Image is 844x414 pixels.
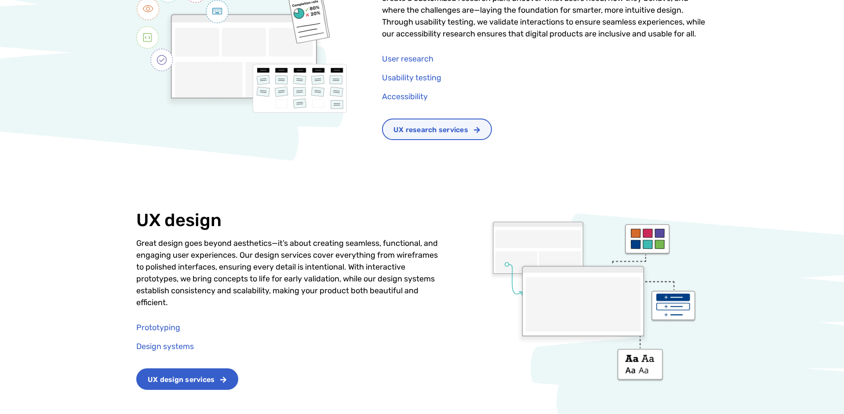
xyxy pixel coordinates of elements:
[393,126,468,133] span: UX research services
[136,238,441,309] p: Great design goes beyond aesthetics—it’s about creating seamless, functional, and engaging user e...
[136,210,441,230] h2: UX design
[11,122,342,130] span: Subscribe to UX Team newsletter.
[382,72,708,84] a: Usability testing
[800,372,844,414] iframe: Chat Widget
[136,368,238,390] a: UX design services
[488,219,696,382] img: prototyping screens and design systems elements
[136,341,441,353] a: Design systems
[382,91,428,103] span: Accessibility
[136,322,441,334] a: Prototyping
[136,341,194,353] span: Design systems
[382,91,708,103] a: Accessibility
[382,72,441,84] span: Usability testing
[2,123,8,129] input: Subscribe to UX Team newsletter.
[148,376,215,383] span: UX design services
[173,0,204,8] span: Last Name
[382,119,492,140] a: UX research services
[136,322,180,334] span: Prototyping
[382,53,433,65] span: User research
[382,53,708,65] a: User research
